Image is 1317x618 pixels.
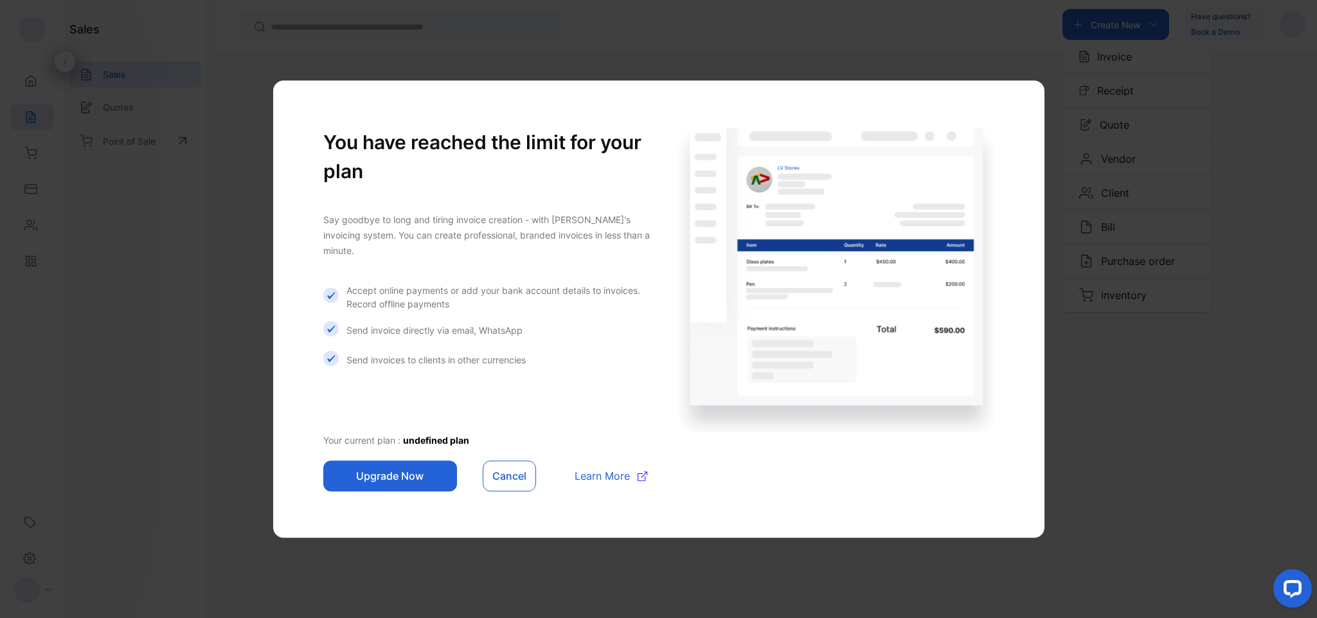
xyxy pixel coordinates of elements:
span: Say goodbye to long and tiring invoice creation - with [PERSON_NAME]'s invoicing system. You can ... [323,214,650,256]
p: Accept online payments or add your bank account details to invoices. Record offline payments [346,284,653,311]
img: Icon [323,350,339,366]
img: Invoice gating [678,127,994,433]
span: Your current plan : [323,435,403,446]
img: Icon [323,321,339,336]
span: undefined plan [403,435,469,446]
h1: You have reached the limit for your plan [323,128,653,186]
span: Learn More [575,468,630,484]
p: Send invoice directly via email, WhatsApp [346,324,523,338]
iframe: LiveChat chat widget [1263,564,1317,618]
button: Cancel [483,460,536,491]
button: Upgrade Now [323,460,457,491]
a: Learn More [562,468,647,484]
p: Send invoices to clients in other currencies [346,354,526,367]
img: Icon [323,287,339,303]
